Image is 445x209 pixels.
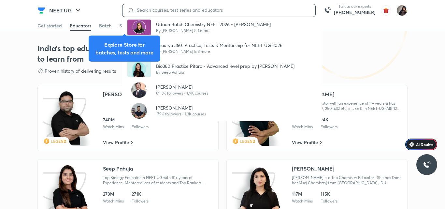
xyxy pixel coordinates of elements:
[321,116,337,123] div: 24K
[132,191,149,197] div: 271K
[321,199,337,204] div: Followers
[292,139,322,146] a: View Profile
[70,22,91,29] div: Educators
[240,139,255,144] span: LEGEND
[405,139,437,150] a: Ai Doubts
[156,104,206,111] p: [PERSON_NAME]
[292,101,402,111] div: Top Physics educator with an experience of 9+ years & has mentored (AIR 89, 250, 432 etc) in JEE ...
[292,124,313,129] div: Watch Mins
[334,4,376,9] p: Talk to our experts
[103,139,129,146] span: View Profile
[103,191,124,197] div: 273M
[127,61,151,77] img: Avatar
[122,38,323,59] a: AvatarShaurya 360: Practice, Tests & Mentorship for NEET UG 2026By [PERSON_NAME] & 3 more
[99,21,111,31] a: Batch
[94,41,155,56] div: Explore Store for batches, tests and more
[50,90,91,146] img: class
[292,165,334,172] div: [PERSON_NAME]
[127,20,151,35] img: Avatar
[103,124,124,129] div: Watch Mins
[37,22,62,29] div: Get started
[292,199,313,204] div: Watch Mins
[70,21,91,31] a: Educators
[122,59,323,80] a: AvatarBio360 Practice Pitara - Advanced level prep by [PERSON_NAME]By Seep Pahuja
[156,63,294,69] p: Bio360 Practice Pitara - Advanced level prep by [PERSON_NAME]
[396,5,408,16] img: Afeera M
[423,161,431,169] img: ttu
[37,85,219,151] a: iconclassLEGEND[PERSON_NAME] (Akm)240MWatch Mins89KFollowersView Profile
[292,139,318,146] span: View Profile
[321,191,337,197] div: 115K
[103,139,133,146] a: View Profile
[132,199,149,204] div: Followers
[416,142,433,147] span: Ai Doubts
[103,165,133,172] div: Seep Pahuja
[43,90,92,146] img: icon
[45,4,86,17] button: NEET UG
[156,69,294,75] p: By Seep Pahuja
[132,124,149,129] div: Followers
[156,83,208,90] p: [PERSON_NAME]
[292,191,313,197] div: 117M
[334,9,376,16] a: [PHONE_NUMBER]
[51,139,66,144] span: LEGEND
[103,175,213,186] div: Top Biology Educator in NEET UG with 10+ years of Experience. Mentored lacs of students and Top R...
[321,124,337,129] div: Followers
[292,175,402,186] div: [PERSON_NAME] is a Top Chemistry Educator . She has Done her Msc( Chemistry) from [GEOGRAPHIC_DAT...
[156,42,282,49] p: Shaurya 360: Practice, Tests & Mentorship for NEET UG 2026
[134,7,310,13] input: Search courses, test series and educators
[292,90,334,98] div: [PERSON_NAME]
[156,21,271,28] p: Udaan Batch Chemistry NEET 2026 - [PERSON_NAME]
[131,82,147,98] img: Avatar
[156,90,208,96] p: 89.3K followers • 1.9K courses
[409,142,414,147] img: Icon
[103,90,161,98] div: [PERSON_NAME] (Akm)
[122,17,323,38] a: AvatarUdaan Batch Chemistry NEET 2026 - [PERSON_NAME]By [PERSON_NAME] & 1 more
[122,80,323,100] a: Avatar[PERSON_NAME]89.3K followers • 1.9K courses
[131,103,147,119] img: Avatar
[156,111,206,117] p: 179K followers • 1.3K courses
[381,5,391,16] img: avatar
[122,100,323,121] a: Avatar[PERSON_NAME]179K followers • 1.3K courses
[99,22,111,29] div: Batch
[37,21,62,31] a: Get started
[156,28,271,34] p: By [PERSON_NAME] & 1 more
[37,7,45,14] img: Company Logo
[156,49,282,54] p: By [PERSON_NAME] & 3 more
[45,68,116,74] p: Proven history of delivering results
[103,199,124,204] div: Watch Mins
[37,43,113,64] h3: India's top educators to learn from
[321,4,334,17] img: call-us
[119,22,130,29] div: Store
[119,21,130,31] a: Store
[103,116,124,123] div: 240M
